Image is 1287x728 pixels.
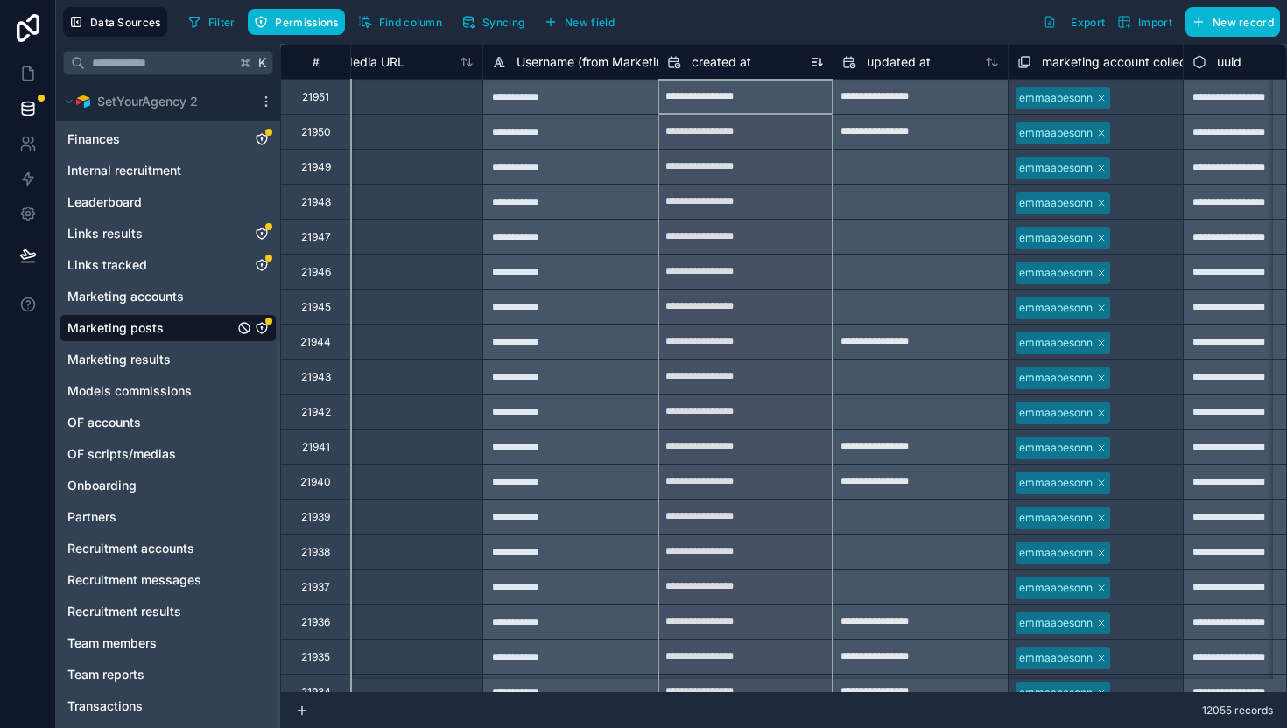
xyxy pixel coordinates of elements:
[248,9,351,35] a: Permissions
[67,351,171,368] span: Marketing results
[60,535,277,563] div: Recruitment accounts
[60,503,277,531] div: Partners
[67,193,234,211] a: Leaderboard
[301,370,331,384] div: 21943
[67,225,234,242] a: Links results
[67,697,234,715] a: Transactions
[67,382,234,400] a: Models commissions
[301,230,331,244] div: 21947
[275,16,338,29] span: Permissions
[60,346,277,374] div: Marketing results
[301,405,331,419] div: 21942
[60,188,277,216] div: Leaderboard
[1019,230,1093,246] div: emmaabesonn
[67,256,234,274] a: Links tracked
[67,162,234,179] a: Internal recruitment
[341,53,404,71] span: Media URL
[294,55,337,68] div: #
[60,661,277,689] div: Team reports
[67,697,143,715] span: Transactions
[1019,265,1093,281] div: emmaabesonn
[517,53,725,71] span: Username (from Marketing account)
[301,265,331,279] div: 21946
[301,615,330,629] div: 21936
[67,193,142,211] span: Leaderboard
[67,445,176,463] span: OF scripts/medias
[1217,53,1241,71] span: uuid
[67,666,234,683] a: Team reports
[67,414,234,431] a: OF accounts
[67,603,181,620] span: Recruitment results
[67,130,120,148] span: Finances
[90,16,161,29] span: Data Sources
[1019,685,1093,701] div: emmaabesonn
[1019,195,1093,211] div: emmaabesonn
[1138,16,1172,29] span: Import
[60,409,277,437] div: OF accounts
[67,130,234,148] a: Finances
[67,256,147,274] span: Links tracked
[67,351,234,368] a: Marketing results
[67,508,116,526] span: Partners
[1019,650,1093,666] div: emmaabesonn
[181,9,242,35] button: Filter
[301,125,331,139] div: 21950
[248,9,344,35] button: Permissions
[67,414,141,431] span: OF accounts
[301,195,331,209] div: 21948
[67,571,201,589] span: Recruitment messages
[1019,545,1093,561] div: emmaabesonn
[302,440,330,454] div: 21941
[67,288,234,305] a: Marketing accounts
[67,603,234,620] a: Recruitment results
[300,475,331,489] div: 21940
[1019,615,1093,631] div: emmaabesonn
[1019,440,1093,456] div: emmaabesonn
[1019,580,1093,596] div: emmaabesonn
[67,288,184,305] span: Marketing accounts
[455,9,538,35] a: Syncing
[301,300,331,314] div: 21945
[1202,703,1273,717] span: 12055 records
[67,540,194,557] span: Recruitment accounts
[67,540,234,557] a: Recruitment accounts
[1019,405,1093,421] div: emmaabesonn
[1042,53,1207,71] span: marketing account collection
[1019,370,1093,386] div: emmaabesonn
[301,160,331,174] div: 21949
[1019,300,1093,316] div: emmaabesonn
[1071,16,1105,29] span: Export
[60,629,277,657] div: Team members
[60,566,277,594] div: Recruitment messages
[208,16,236,29] span: Filter
[60,314,277,342] div: Marketing posts
[60,89,252,114] button: Airtable LogoSetYourAgency 2
[301,545,330,559] div: 21938
[867,53,931,71] span: updated at
[538,9,621,35] button: New field
[63,7,167,37] button: Data Sources
[67,319,164,337] span: Marketing posts
[76,94,90,108] img: Airtable Logo
[67,634,157,652] span: Team members
[301,650,330,664] div: 21935
[482,16,524,29] span: Syncing
[60,125,277,153] div: Finances
[455,9,531,35] button: Syncing
[1019,90,1093,106] div: emmaabesonn
[1037,7,1111,37] button: Export
[565,16,615,29] span: New field
[1019,125,1093,141] div: emmaabesonn
[67,225,143,242] span: Links results
[1178,7,1280,37] a: New record
[302,90,329,104] div: 21951
[1111,7,1178,37] button: Import
[60,251,277,279] div: Links tracked
[379,16,442,29] span: Find column
[67,477,234,494] a: Onboarding
[60,283,277,311] div: Marketing accounts
[60,440,277,468] div: OF scripts/medias
[67,477,137,494] span: Onboarding
[60,157,277,185] div: Internal recruitment
[301,510,330,524] div: 21939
